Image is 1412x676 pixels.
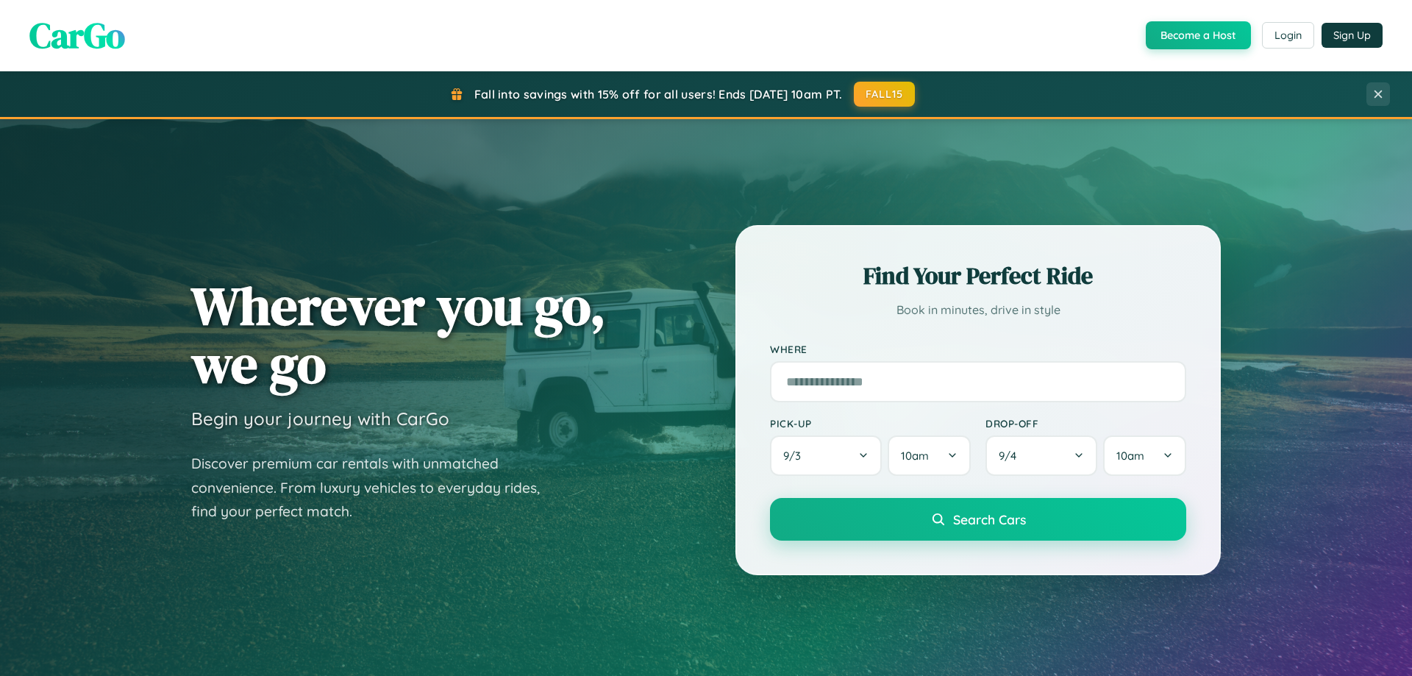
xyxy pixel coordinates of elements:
[985,417,1186,430] label: Drop-off
[191,408,449,430] h3: Begin your journey with CarGo
[770,260,1186,292] h2: Find Your Perfect Ride
[999,449,1024,463] span: 9 / 4
[29,11,125,60] span: CarGo
[770,435,882,476] button: 9/3
[1262,22,1314,49] button: Login
[770,417,971,430] label: Pick-up
[783,449,808,463] span: 9 / 3
[854,82,916,107] button: FALL15
[1146,21,1251,49] button: Become a Host
[985,435,1097,476] button: 9/4
[770,299,1186,321] p: Book in minutes, drive in style
[953,511,1026,527] span: Search Cars
[1103,435,1186,476] button: 10am
[191,452,559,524] p: Discover premium car rentals with unmatched convenience. From luxury vehicles to everyday rides, ...
[901,449,929,463] span: 10am
[474,87,843,102] span: Fall into savings with 15% off for all users! Ends [DATE] 10am PT.
[1322,23,1383,48] button: Sign Up
[888,435,971,476] button: 10am
[770,498,1186,541] button: Search Cars
[1116,449,1144,463] span: 10am
[191,277,606,393] h1: Wherever you go, we go
[770,343,1186,355] label: Where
